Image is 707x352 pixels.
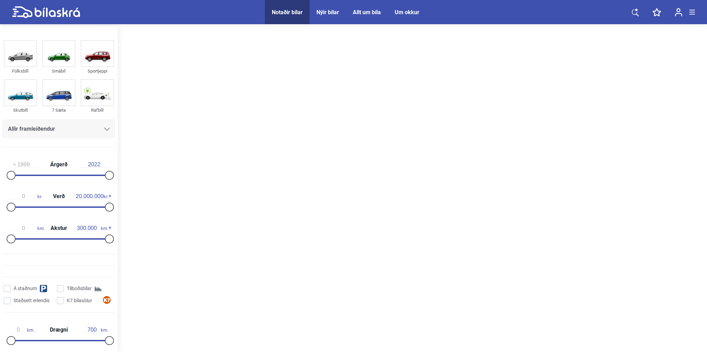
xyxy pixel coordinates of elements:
a: Notaðir bílar [272,9,303,16]
img: user-login.svg [675,8,682,17]
span: Verð [51,194,66,199]
div: Fólksbíll [4,67,37,75]
a: Nýir bílar [316,9,339,16]
div: Skutbíll [4,106,37,114]
div: Smábíl [42,67,75,75]
span: km. [83,327,108,333]
span: Drægni [48,327,70,333]
span: Á staðnum [14,285,37,292]
span: Allir framleiðendur [8,124,55,134]
span: Akstur [49,225,69,231]
span: kr. [76,193,108,200]
span: Staðsett erlendis [14,297,50,304]
a: Um okkur [395,9,419,16]
span: km. [10,327,34,333]
span: Tilboðsbílar [67,285,92,292]
span: km. [10,225,45,231]
span: km. [73,225,108,231]
div: Rafbíll [81,106,114,114]
span: kr. [10,193,42,200]
span: Árgerð [48,162,69,167]
span: K7 bílasölur [67,297,92,304]
a: Allt um bíla [353,9,381,16]
div: Sportjeppi [81,67,114,75]
div: 7 Sæta [42,106,75,114]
